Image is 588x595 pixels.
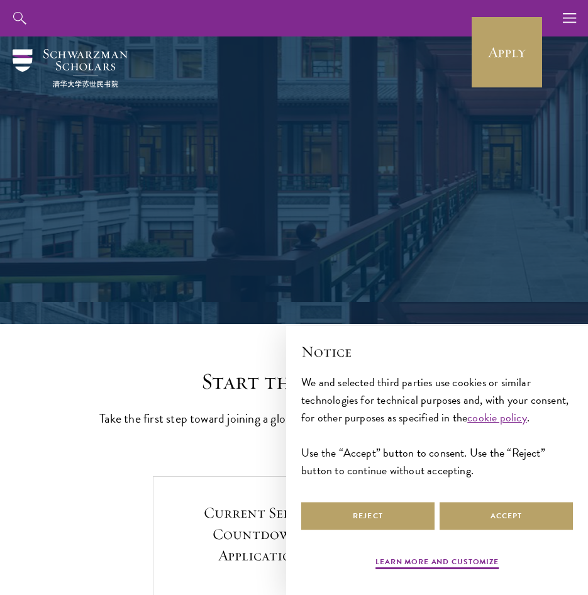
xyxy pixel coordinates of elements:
button: Accept [440,502,573,530]
h2: Notice [301,341,573,362]
div: We and selected third parties use cookies or similar technologies for technical purposes and, wit... [301,374,573,479]
a: cookie policy [467,409,526,426]
h5: Current Selection Cycle: Countdown to [DATE] Application Deadline [179,502,410,566]
img: Schwarzman Scholars [13,49,128,87]
button: Learn more and customize [375,556,499,571]
button: Reject [301,502,435,530]
h2: Start the Process [99,368,489,395]
p: Take the first step toward joining a global community that will shape the future. [99,408,489,429]
a: Apply [472,17,542,87]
